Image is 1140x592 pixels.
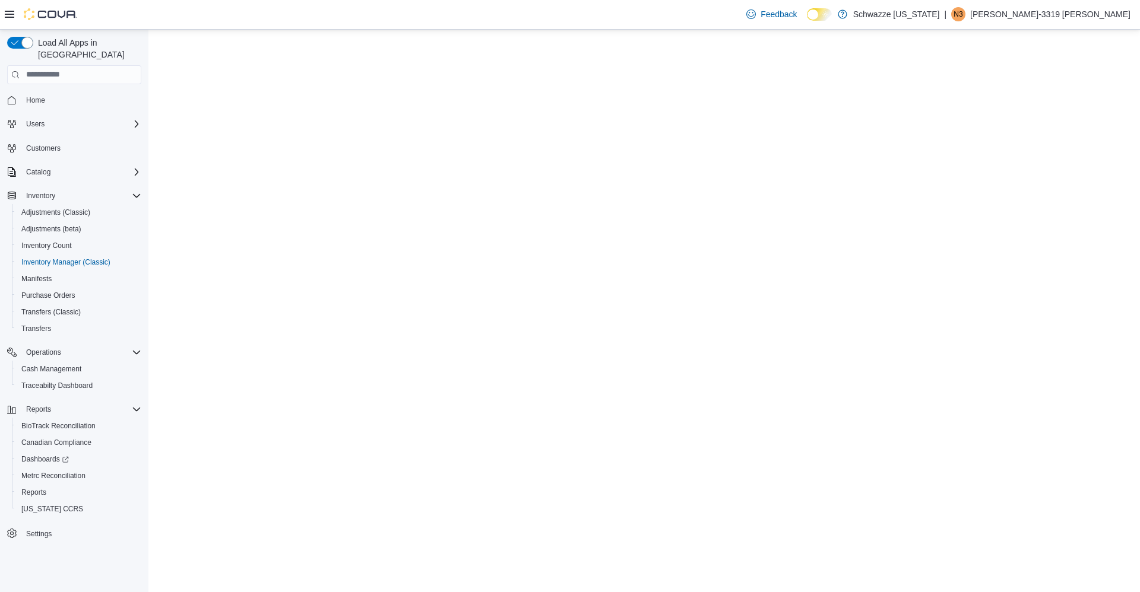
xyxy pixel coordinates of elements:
span: Washington CCRS [17,502,141,516]
span: Settings [26,529,52,539]
a: Home [21,93,50,107]
button: Transfers (Classic) [12,304,146,320]
button: Home [2,91,146,109]
button: Catalog [21,165,55,179]
span: Operations [26,348,61,357]
span: Operations [21,345,141,359]
a: Inventory Manager (Classic) [17,255,115,269]
span: Reports [21,488,46,497]
button: Inventory Count [12,237,146,254]
span: Adjustments (Classic) [17,205,141,219]
span: Reports [26,405,51,414]
span: Reports [21,402,141,416]
a: Traceabilty Dashboard [17,378,97,393]
span: Catalog [26,167,50,177]
span: Manifests [17,272,141,286]
span: BioTrack Reconciliation [17,419,141,433]
span: Inventory Count [17,238,141,253]
input: Dark Mode [807,8,832,21]
span: Users [21,117,141,131]
button: Inventory Manager (Classic) [12,254,146,270]
a: Transfers (Classic) [17,305,85,319]
span: Cash Management [17,362,141,376]
button: Inventory [21,189,60,203]
a: Adjustments (beta) [17,222,86,236]
span: Dashboards [21,454,69,464]
img: Cova [24,8,77,20]
button: Operations [21,345,66,359]
span: Traceabilty Dashboard [21,381,93,390]
button: Inventory [2,187,146,204]
p: | [944,7,946,21]
span: Metrc Reconciliation [21,471,85,480]
a: Settings [21,527,56,541]
span: Manifests [21,274,52,284]
button: Settings [2,524,146,542]
span: Traceabilty Dashboard [17,378,141,393]
span: Adjustments (beta) [21,224,81,234]
button: Operations [2,344,146,361]
a: [US_STATE] CCRS [17,502,88,516]
span: [US_STATE] CCRS [21,504,83,514]
button: BioTrack Reconciliation [12,418,146,434]
span: Inventory [21,189,141,203]
a: Inventory Count [17,238,77,253]
span: Feedback [761,8,797,20]
span: Canadian Compliance [21,438,91,447]
a: Metrc Reconciliation [17,469,90,483]
span: Inventory Manager (Classic) [17,255,141,269]
a: Transfers [17,322,56,336]
button: Canadian Compliance [12,434,146,451]
button: Users [2,116,146,132]
span: Inventory Manager (Classic) [21,257,110,267]
button: Manifests [12,270,146,287]
span: Cash Management [21,364,81,374]
button: [US_STATE] CCRS [12,501,146,517]
span: Transfers [17,322,141,336]
span: Canadian Compliance [17,435,141,450]
button: Catalog [2,164,146,180]
span: Users [26,119,45,129]
a: Purchase Orders [17,288,80,303]
span: Adjustments (beta) [17,222,141,236]
a: Reports [17,485,51,499]
nav: Complex example [7,87,141,573]
span: Customers [26,144,61,153]
a: Canadian Compliance [17,435,96,450]
button: Transfers [12,320,146,337]
span: N3 [954,7,962,21]
a: BioTrack Reconciliation [17,419,100,433]
a: Cash Management [17,362,86,376]
button: Reports [21,402,56,416]
button: Reports [2,401,146,418]
span: Inventory Count [21,241,72,250]
button: Cash Management [12,361,146,377]
span: Home [21,93,141,107]
a: Manifests [17,272,56,286]
span: Settings [21,526,141,540]
a: Dashboards [12,451,146,467]
span: BioTrack Reconciliation [21,421,96,431]
button: Metrc Reconciliation [12,467,146,484]
div: Noe-3319 Gonzales [951,7,965,21]
a: Adjustments (Classic) [17,205,95,219]
span: Customers [21,141,141,155]
button: Reports [12,484,146,501]
button: Traceabilty Dashboard [12,377,146,394]
a: Feedback [742,2,802,26]
span: Home [26,96,45,105]
span: Purchase Orders [21,291,75,300]
span: Catalog [21,165,141,179]
a: Customers [21,141,65,155]
span: Transfers (Classic) [21,307,81,317]
p: [PERSON_NAME]-3319 [PERSON_NAME] [970,7,1130,21]
span: Purchase Orders [17,288,141,303]
span: Load All Apps in [GEOGRAPHIC_DATA] [33,37,141,61]
span: Transfers [21,324,51,333]
span: Inventory [26,191,55,200]
span: Metrc Reconciliation [17,469,141,483]
a: Dashboards [17,452,74,466]
span: Dashboards [17,452,141,466]
button: Adjustments (beta) [12,221,146,237]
